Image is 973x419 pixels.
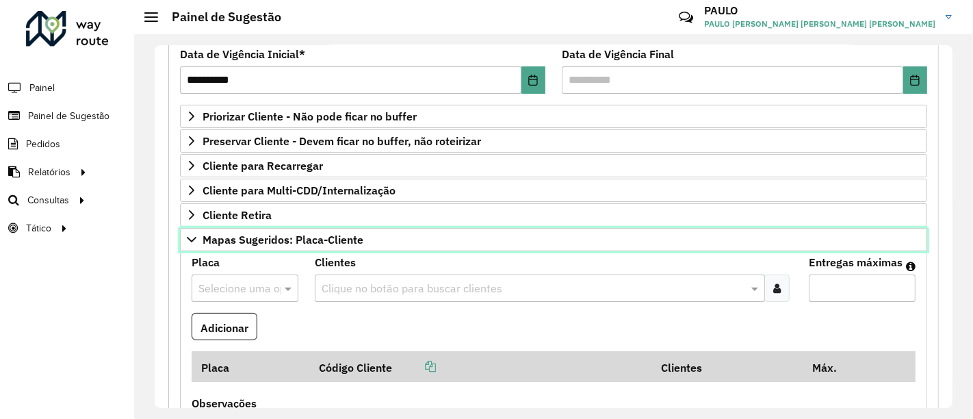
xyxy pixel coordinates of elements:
font: Data de Vigência Inicial [180,47,299,61]
font: Data de Vigência Final [562,47,674,61]
font: Adicionar [200,320,248,334]
font: Painel [29,83,55,93]
a: Contato Rápido [671,3,701,32]
button: Escolha a data [521,66,545,94]
font: Máx. [812,361,837,374]
font: Cliente para Recarregar [203,159,323,173]
a: Cliente Retira [180,203,927,227]
font: Entregas máximas [809,255,903,269]
font: PAULO [PERSON_NAME] [PERSON_NAME] [PERSON_NAME] [704,18,935,29]
font: Tático [26,223,51,233]
a: Mapas Sugeridos: Placa-Cliente [180,228,927,251]
font: Cliente para Multi-CDD/Internalização [203,183,395,197]
a: Priorizar Cliente - Não pode ficar no buffer [180,105,927,128]
font: Preservar Cliente - Devem ficar no buffer, não roteirizar [203,134,481,148]
font: Painel de Sugestão [172,9,281,25]
a: Copiar [392,359,436,373]
font: Mapas Sugeridos: Placa-Cliente [203,233,363,246]
font: Código Cliente [319,361,392,374]
font: Observações [192,396,257,410]
a: Preservar Cliente - Devem ficar no buffer, não roteirizar [180,129,927,153]
a: Cliente para Recarregar [180,154,927,177]
font: Relatórios [28,167,70,177]
button: Escolha a data [903,66,927,94]
font: Painel de Sugestão [28,111,109,121]
font: Placa [201,361,229,374]
em: Máximo de clientes que serão colocados na mesma rota com os clientes informados [906,261,916,272]
font: Clientes [661,361,702,374]
font: Clientes [315,255,356,269]
font: Placa [192,255,220,269]
font: Cliente Retira [203,208,272,222]
button: Adicionar [192,313,257,341]
font: Pedidos [26,139,60,149]
a: Cliente para Multi-CDD/Internalização [180,179,927,202]
font: Priorizar Cliente - Não pode ficar no buffer [203,110,417,123]
font: PAULO [704,3,738,17]
font: Consultas [27,195,69,205]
